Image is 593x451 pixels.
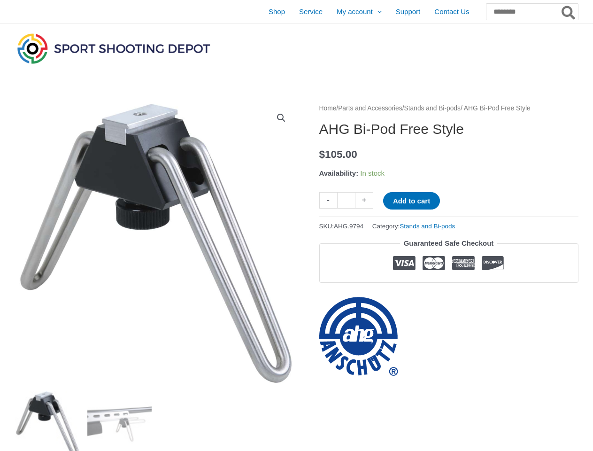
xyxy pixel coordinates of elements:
legend: Guaranteed Safe Checkout [400,237,498,250]
a: Parts and Accessories [338,105,402,112]
span: AHG.9794 [334,223,363,230]
nav: Breadcrumb [319,102,578,115]
bdi: 105.00 [319,148,357,160]
a: - [319,192,337,209]
img: Sport Shooting Depot [15,31,212,66]
h1: AHG Bi-Pod Free Style [319,121,578,138]
a: Stands and Bi-pods [400,223,455,230]
img: AHG Bi-Pod Free Style [15,102,297,384]
a: View full-screen image gallery [273,109,290,126]
span: $ [319,148,325,160]
span: Availability: [319,169,359,177]
a: Stands and Bi-pods [404,105,461,112]
a: ahg-Anschütz [319,297,398,376]
a: Home [319,105,337,112]
span: SKU: [319,220,364,232]
a: + [355,192,373,209]
span: Category: [372,220,455,232]
button: Search [560,4,578,20]
input: Product quantity [337,192,355,209]
span: In stock [360,169,385,177]
button: Add to cart [383,192,440,210]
